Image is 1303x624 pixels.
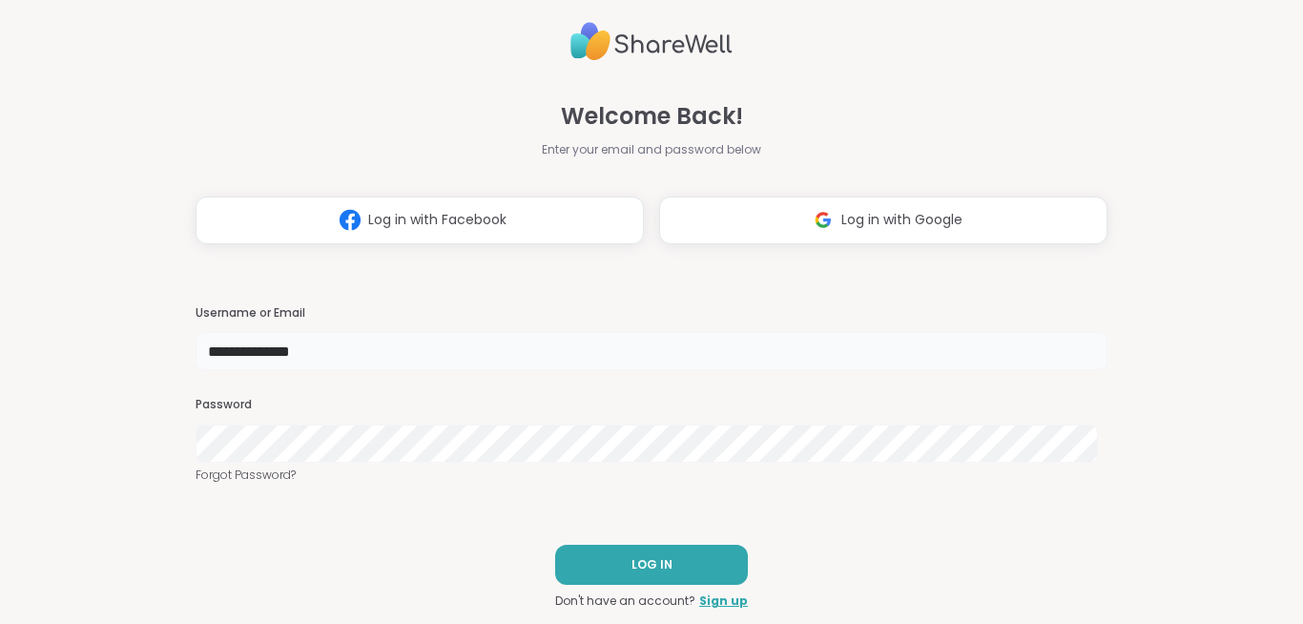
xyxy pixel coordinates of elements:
span: Enter your email and password below [542,141,761,158]
button: Log in with Facebook [196,197,644,244]
span: Don't have an account? [555,593,695,610]
button: Log in with Google [659,197,1107,244]
img: ShareWell Logo [570,14,733,69]
img: ShareWell Logomark [805,202,841,238]
span: LOG IN [631,556,672,573]
button: LOG IN [555,545,748,585]
h3: Username or Email [196,305,1107,322]
span: Welcome Back! [561,99,743,134]
a: Forgot Password? [196,467,1107,484]
span: Log in with Google [841,210,962,230]
h3: Password [196,397,1107,413]
img: ShareWell Logomark [332,202,368,238]
a: Sign up [699,593,748,610]
span: Log in with Facebook [368,210,507,230]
